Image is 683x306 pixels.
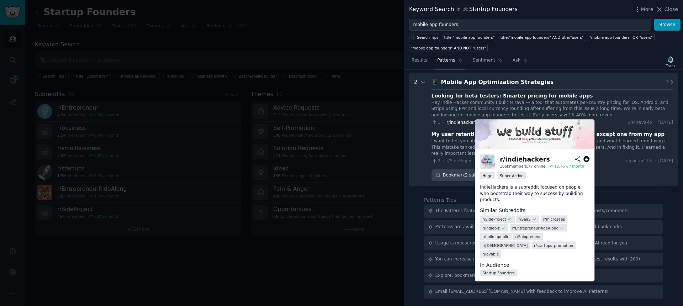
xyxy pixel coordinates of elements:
[411,46,486,51] div: "mobile app founders" AND NOT "users"
[641,6,653,13] span: More
[666,63,676,68] div: Track
[480,154,495,169] img: indiehackers
[443,33,496,41] a: title:"mobile app founders"
[482,234,509,239] span: r/ buildinpublic
[444,35,495,40] div: title:"mobile app founders"
[431,79,439,85] span: 📱
[634,6,653,13] button: More
[437,57,455,64] span: Patterns
[588,33,654,41] a: "mobile app founders" OR "users"
[500,164,545,169] div: 106k members, 77 online
[409,5,518,14] div: Keyword Search Startup Founders
[431,158,440,164] span: 2
[519,217,531,222] span: r/ SaaS
[435,289,609,295] div: Email [EMAIL_ADDRESS][DOMAIN_NAME] with feedback to improve AI Patterns!
[543,217,565,222] span: r/ microsaas
[435,273,576,279] div: Explore, bookmark, or download pattern results after calculating
[589,35,653,40] div: "mobile app founders" OR "users"
[431,120,440,126] span: 1
[446,158,474,163] span: r/SideProject
[417,35,439,40] span: Search Tips
[424,197,456,203] label: Patterns Tips
[480,269,517,276] a: Startup Founders
[482,252,499,257] span: r/ lovable
[513,57,520,64] span: Ask
[655,158,656,164] span: ·
[435,256,640,263] div: You can increase number of posts to analyze by pressing the gear icon (best results with 200)
[431,100,673,118] div: Hey Indie Hacker community I built Mirava — a tool that automates per-country pricing for iOS, An...
[435,240,628,247] div: Usage is measured in AI Minutes, how much time you save by having an AI read for you
[431,138,673,157] div: I want to tell you about a mistake I made building my app [[URL]]([URL]) — and what I learned fro...
[656,6,678,13] button: Close
[482,243,528,248] span: r/ [DEMOGRAPHIC_DATA]
[512,225,558,230] span: r/ EntrepreneurRideAlong
[435,208,629,214] div: The Patterns feature finds common patterns in large numbers of Reddit posts/comments
[534,243,573,248] span: r/ startups_promotion
[473,57,495,64] span: Sentiment
[655,120,656,126] span: ·
[446,120,477,125] span: r/indiehackers
[409,55,430,69] a: Results
[501,35,584,40] div: title:"mobile app founders" AND title:"users"
[480,262,589,269] dt: In Audience
[554,164,584,169] div: 12.75 % / month
[482,217,506,222] span: r/ SideProject
[475,120,594,149] img: Independent developers building their own way
[497,172,526,179] div: Super Active
[409,33,440,41] button: Search Tips
[435,224,622,230] div: Patterns are available on themes, keyword search, tracked keywords, and bookmarks
[499,33,585,41] a: title:"mobile app founders" AND title:"users"
[431,169,500,181] button: Bookmark2 submissions
[510,55,530,69] a: Ask
[435,55,465,69] a: Patterns
[482,225,500,230] span: r/ indiebiz
[412,57,427,64] span: Results
[441,78,662,87] div: Mobile App Optimization Strategies
[470,55,505,69] a: Sentiment
[658,158,673,164] span: [DATE]
[443,159,444,164] span: ·
[414,78,418,181] div: 2
[626,158,652,164] span: u/jvictor118
[663,54,678,69] button: Track
[628,120,652,126] span: u/Mirava-io
[665,6,678,13] span: Close
[515,234,541,239] span: r/ Solopreneur
[480,172,495,179] div: Huge
[409,19,651,31] input: Try a keyword related to your business
[480,184,589,203] p: IndieHackers is a subreddit focused on people who bootstrap their way to success by building prod...
[480,207,589,214] dt: Similar Subreddits
[443,120,444,125] span: ·
[654,19,681,31] button: Browse
[409,44,488,52] a: "mobile app founders" AND NOT "users"
[456,6,460,13] span: in
[658,120,673,126] span: [DATE]
[431,92,593,100] div: Looking for beta testers: Smarter pricing for mobile apps
[431,131,665,138] div: My user retention doubled after I removed all the buttons except one from my app
[664,79,673,86] span: 3
[500,155,550,164] div: r/ indiehackers
[431,169,500,181] div: Bookmark 2 submissions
